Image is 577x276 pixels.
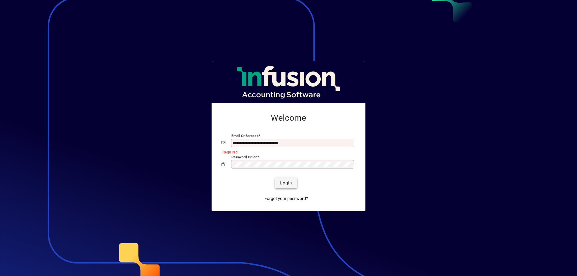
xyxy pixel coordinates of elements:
[280,180,292,186] span: Login
[221,113,356,123] h2: Welcome
[231,134,258,138] mat-label: Email or Barcode
[264,196,308,202] span: Forgot your password?
[223,149,351,155] mat-error: Required
[262,193,310,204] a: Forgot your password?
[231,155,257,159] mat-label: Password or Pin
[275,177,297,188] button: Login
